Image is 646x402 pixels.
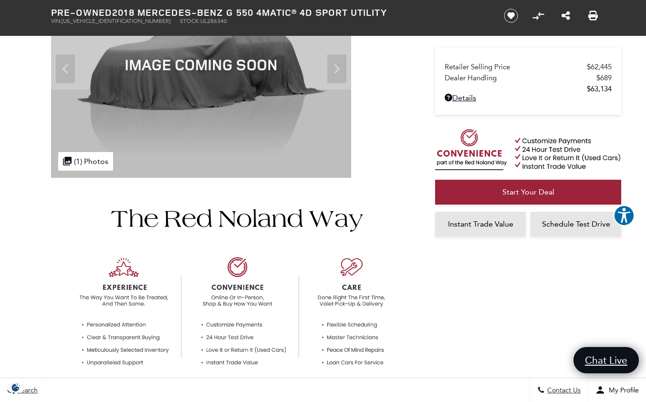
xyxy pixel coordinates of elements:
[435,180,621,205] a: Start Your Deal
[180,18,200,24] span: Stock:
[545,386,581,394] span: Contact Us
[448,219,513,228] span: Instant Trade Value
[596,74,612,82] span: $689
[614,205,635,228] aside: Accessibility Help Desk
[500,8,521,23] button: Save vehicle
[562,10,570,22] a: Share this Pre-Owned 2018 Mercedes-Benz G 550 4MATIC® 4D Sport Utility
[435,212,526,237] a: Instant Trade Value
[531,212,621,237] a: Schedule Test Drive
[445,63,612,71] a: Retailer Selling Price $62,445
[605,386,639,394] span: My Profile
[580,354,632,367] span: Chat Live
[51,7,488,18] h1: 2018 Mercedes-Benz G 550 4MATIC® 4D Sport Utility
[587,63,612,71] span: $62,445
[502,187,554,196] span: Start Your Deal
[445,74,596,82] span: Dealer Handling
[5,382,27,392] img: Opt-Out Icon
[445,63,587,71] span: Retailer Selling Price
[531,9,545,23] button: Compare Vehicle
[542,219,610,228] span: Schedule Test Drive
[5,382,27,392] section: Click to Open Cookie Consent Modal
[445,93,612,102] a: Details
[588,10,598,22] a: Print this Pre-Owned 2018 Mercedes-Benz G 550 4MATIC® 4D Sport Utility
[587,85,612,93] span: $63,134
[573,347,639,373] a: Chat Live
[62,18,170,24] span: [US_VEHICLE_IDENTIFICATION_NUMBER]
[51,18,62,24] span: VIN:
[614,205,635,226] button: Explore your accessibility options
[58,152,113,171] div: (1) Photos
[200,18,227,24] span: UL286340
[445,85,612,93] a: $63,134
[445,74,612,82] a: Dealer Handling $689
[51,6,112,19] strong: Pre-Owned
[588,378,646,402] button: Open user profile menu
